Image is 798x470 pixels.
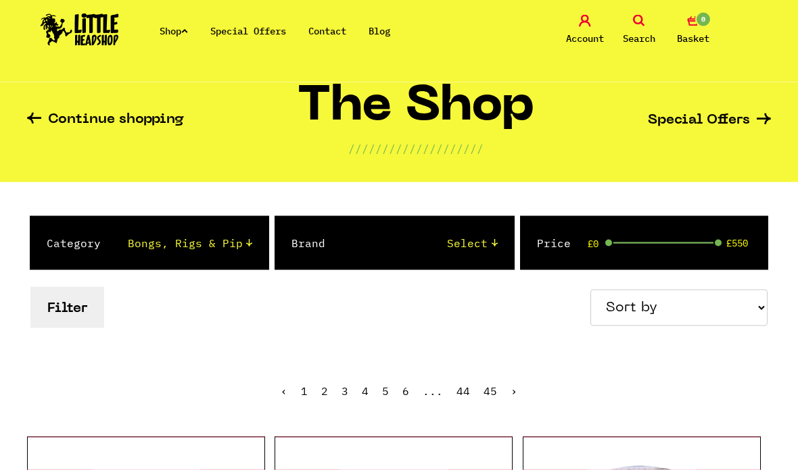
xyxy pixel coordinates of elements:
[210,25,286,37] a: Special Offers
[623,30,655,47] span: Search
[537,235,571,251] label: Price
[566,30,604,47] span: Account
[281,384,287,398] span: ‹
[456,384,470,398] a: 44
[726,238,748,249] span: £550
[281,386,287,396] li: « Previous
[369,25,390,37] a: Blog
[348,140,484,157] p: ////////////////////
[695,11,711,28] span: 0
[27,113,184,128] a: Continue shopping
[298,84,535,140] h1: The Shop
[308,25,346,37] a: Contact
[47,235,101,251] label: Category
[588,238,598,249] span: £0
[648,113,771,128] a: Special Offers
[291,235,325,251] label: Brand
[670,15,717,47] a: 0 Basket
[402,384,409,398] a: 6
[30,287,104,328] button: Filter
[423,384,443,398] span: ...
[342,384,348,398] a: 3
[511,384,517,398] a: Next »
[160,25,188,37] a: Shop
[382,384,389,398] a: 5
[615,15,663,47] a: Search
[484,384,497,398] a: 45
[362,384,369,398] a: 4
[677,30,709,47] span: Basket
[301,384,308,398] span: 1
[321,384,328,398] a: 2
[41,14,119,46] img: Little Head Shop Logo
